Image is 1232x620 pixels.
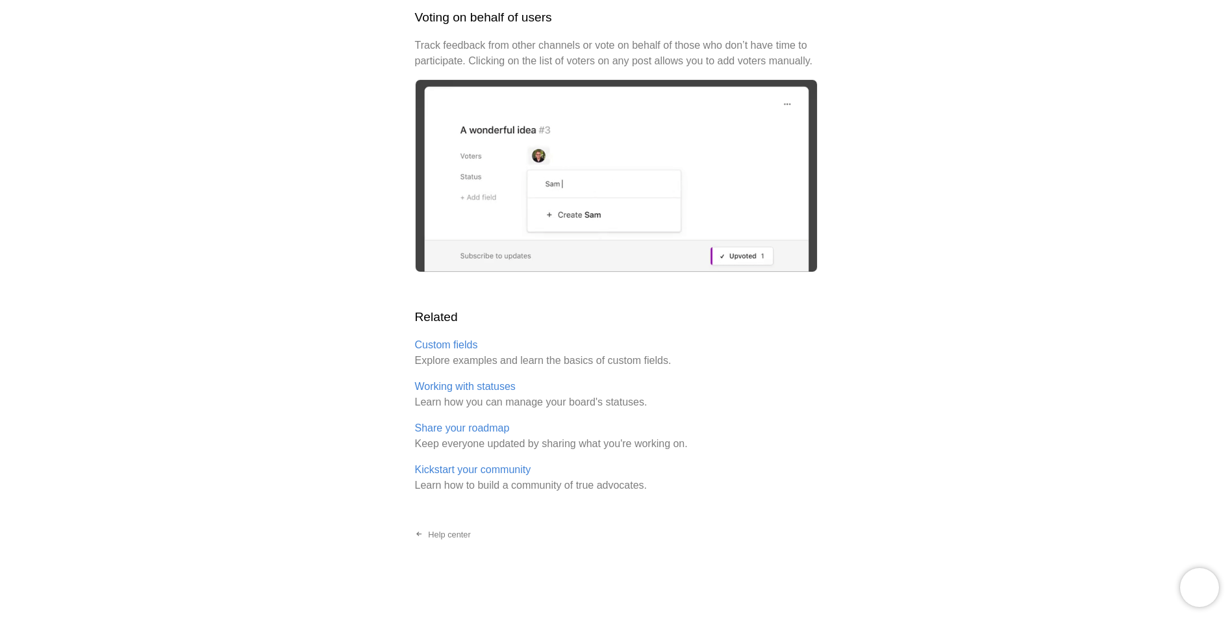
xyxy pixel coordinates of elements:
[405,524,481,545] a: Help center
[415,379,818,410] p: Learn how you can manage your board's statuses.
[415,420,818,452] p: Keep everyone updated by sharing what you're working on.
[415,308,818,327] h2: Related
[415,339,478,350] a: Custom fields
[415,464,531,475] a: Kickstart your community
[415,38,818,69] p: Track feedback from other channels or vote on behalf of those who don’t have time to participate....
[415,462,818,493] p: Learn how to build a community of true advocates.
[1180,568,1219,607] iframe: Chatra live chat
[415,337,818,368] p: Explore examples and learn the basics of custom fields.
[415,422,510,433] a: Share your roadmap
[415,381,516,392] a: Working with statuses
[415,8,818,27] h2: Voting on behalf of users
[415,79,818,272] img: Vote on behalf of a user in Nolt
